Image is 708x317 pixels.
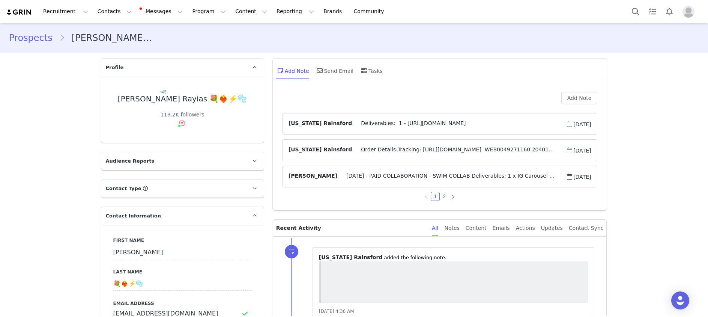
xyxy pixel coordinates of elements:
a: Brands [319,3,349,20]
li: Previous Page [422,192,431,201]
button: Messages [137,3,187,20]
a: Community [349,3,392,20]
div: 113.2K followers [161,111,204,119]
button: Add Note [561,92,598,104]
li: 1 [431,192,440,201]
img: grin logo [6,9,32,16]
span: Audience Reports [106,157,155,165]
span: [US_STATE] Rainsford [289,119,352,128]
label: Email Address [113,300,252,307]
div: Add Note [276,62,309,80]
button: Recruitment [39,3,93,20]
span: [US_STATE] Rainsford [319,254,383,260]
div: Emails [493,220,510,237]
span: Order Details:Tracking: [URL][DOMAIN_NAME] WEB0049271160 20401816-02 KAIAMI Kaiami [PERSON_NAME] ... [352,146,566,155]
div: All [432,220,438,237]
img: 0c8a14da-7466-42eb-ba5d-b544f5c4d98b.jpg [160,89,205,95]
i: icon: right [451,195,455,199]
button: Content [231,3,272,20]
button: Contacts [93,3,136,20]
div: Tasks [359,62,383,80]
span: [DATE] [566,119,591,128]
div: Contact Sync [569,220,604,237]
li: 2 [440,192,449,201]
div: Actions [516,220,535,237]
button: Notifications [661,3,678,20]
div: Send Email [315,62,354,80]
button: Program [188,3,230,20]
div: Notes [444,220,459,237]
span: [DATE] 4:36 AM [319,309,354,314]
div: Updates [541,220,563,237]
button: Profile [678,6,702,18]
span: Contact Information [106,212,161,220]
button: Reporting [272,3,319,20]
span: [DATE] [566,172,591,181]
span: Deliverables: 1 - [URL][DOMAIN_NAME] [352,119,566,128]
div: Content [466,220,487,237]
p: Recent Activity [276,220,426,236]
p: ⁨ ⁩ ⁨added⁩ the following note. [319,254,588,261]
a: 1 [431,192,439,201]
div: [PERSON_NAME] Rayias 💐❤️‍🔥⚡️🫧 [118,95,247,103]
a: Prospects [9,31,59,45]
label: Last Name [113,269,252,275]
label: First Name [113,237,252,244]
span: [DATE] [566,146,591,155]
a: 2 [440,192,448,201]
span: Profile [106,64,124,71]
button: Search [627,3,644,20]
a: Tasks [644,3,661,20]
span: [DATE] - PAID COLLABORATION - SWIM COLLAB Deliverables: 1 x IG Carousel + 14 Days Usage [337,172,566,181]
span: [US_STATE] Rainsford [289,146,352,155]
div: Open Intercom Messenger [671,291,689,309]
i: icon: left [424,195,428,199]
span: Contact Type [106,185,141,192]
li: Next Page [449,192,458,201]
img: instagram.svg [179,120,185,126]
span: [PERSON_NAME] [289,172,337,181]
img: placeholder-profile.jpg [682,6,694,18]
